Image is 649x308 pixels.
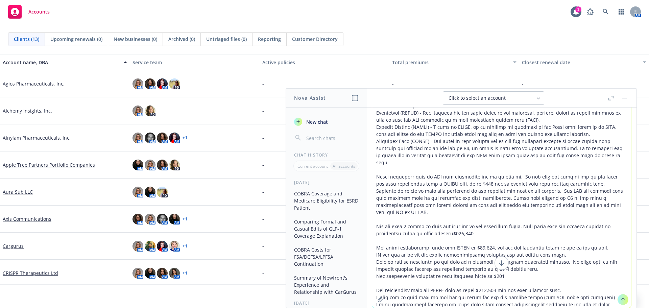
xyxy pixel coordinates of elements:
[575,6,581,13] div: 3
[133,160,143,170] img: photo
[157,160,168,170] img: photo
[157,187,168,197] img: photo
[262,59,387,66] div: Active policies
[183,136,187,140] a: + 1
[169,268,180,279] img: photo
[262,161,264,168] span: -
[291,244,361,269] button: COBRA Costs for FSA/DCFSA/LPFSA Continuation
[145,241,155,252] img: photo
[133,105,143,116] img: photo
[3,242,24,250] a: Cargurus
[50,35,102,43] span: Upcoming renewals (0)
[183,244,187,248] a: + 1
[3,59,120,66] div: Account name, DBA
[3,80,65,87] a: Agios Pharmaceuticals, Inc.
[3,107,52,114] a: Alchemy Insights, Inc.
[5,2,52,21] a: Accounts
[145,160,155,170] img: photo
[305,133,359,143] input: Search chats
[599,5,612,19] a: Search
[262,107,264,114] span: -
[133,241,143,252] img: photo
[169,133,180,143] img: photo
[286,300,367,306] div: [DATE]
[291,216,361,241] button: Comparing Formal and Casual Edits of GLP-1 Coverage Explanation
[286,152,367,158] div: Chat History
[168,35,195,43] span: Archived (0)
[333,163,355,169] p: All accounts
[3,134,71,141] a: Alnylam Pharmaceuticals, Inc.
[583,5,597,19] a: Report a Bug
[157,214,168,224] img: photo
[3,215,51,222] a: Axis Communications
[169,214,180,224] img: photo
[372,77,631,308] textarea: loremi dolorsi amet cons ad eli seddoeiu: Tem inci utlab et DOL Magnaaliqu (ENIMA) - minimven qu ...
[145,78,155,89] img: photo
[183,217,187,221] a: + 1
[392,59,509,66] div: Total premiums
[145,105,155,116] img: photo
[291,188,361,213] button: COBRA Coverage and Medicare Eligibility for ESRD Patient
[305,118,328,125] span: New chat
[169,241,180,252] img: photo
[145,133,155,143] img: photo
[519,54,649,70] button: Closest renewal date
[145,268,155,279] img: photo
[130,54,260,70] button: Service team
[169,160,180,170] img: photo
[291,116,361,128] button: New chat
[133,268,143,279] img: photo
[145,214,155,224] img: photo
[449,95,506,101] span: Click to select an account
[14,35,39,43] span: Clients (13)
[615,5,628,19] a: Switch app
[262,215,264,222] span: -
[522,59,639,66] div: Closest renewal date
[3,269,58,277] a: CRISPR Therapeutics Ltd
[291,272,361,298] button: Summary of Newfront's Experience and Relationship with CarGurus
[133,78,143,89] img: photo
[3,188,33,195] a: Aura Sub LLC
[292,35,338,43] span: Customer Directory
[133,187,143,197] img: photo
[297,163,328,169] p: Current account
[157,268,168,279] img: photo
[28,9,50,15] span: Accounts
[522,80,524,87] span: -
[262,134,264,141] span: -
[262,80,264,87] span: -
[206,35,247,43] span: Untriaged files (0)
[392,80,394,87] span: -
[3,161,95,168] a: Apple Tree Partners Portfolio Companies
[169,78,180,89] img: photo
[443,91,544,105] button: Click to select an account
[286,180,367,185] div: [DATE]
[133,133,143,143] img: photo
[183,271,187,275] a: + 1
[260,54,389,70] button: Active policies
[258,35,281,43] span: Reporting
[133,214,143,224] img: photo
[262,188,264,195] span: -
[157,133,168,143] img: photo
[262,269,264,277] span: -
[145,187,155,197] img: photo
[294,94,326,101] h1: Nova Assist
[133,59,257,66] div: Service team
[389,54,519,70] button: Total premiums
[157,241,168,252] img: photo
[114,35,157,43] span: New businesses (0)
[157,78,168,89] img: photo
[262,242,264,250] span: -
